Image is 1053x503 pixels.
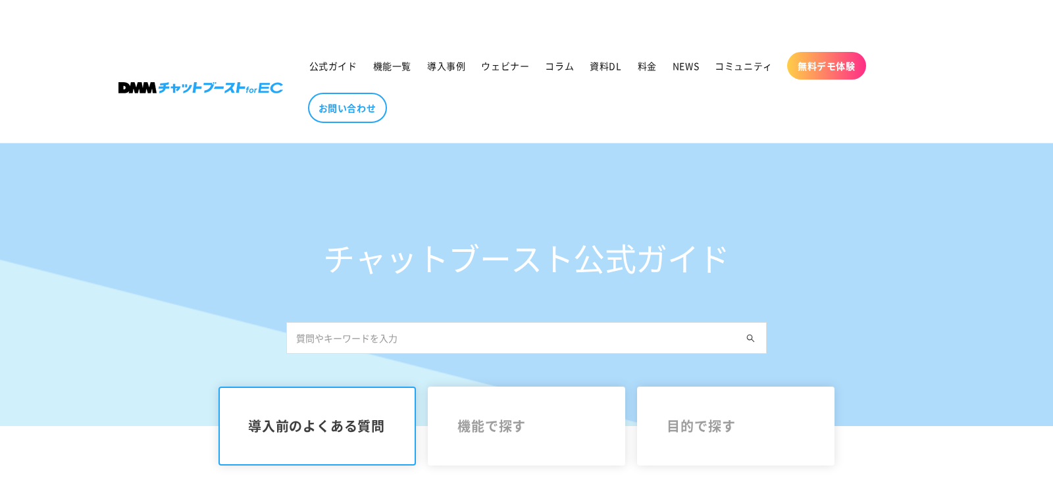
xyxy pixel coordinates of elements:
[286,322,767,354] input: 質問やキーワードを入力
[218,387,416,466] a: 導入前のよくある質問
[630,52,665,80] a: 料金
[798,60,856,72] span: 無料デモ体験
[373,60,411,72] span: 機能一覧
[457,418,596,434] span: 機能で探す
[715,60,773,72] span: コミュニティ
[481,60,529,72] span: ウェビナー
[248,418,386,434] span: 導入前のよくある質問
[308,93,387,123] a: お問い合わせ
[582,52,629,80] a: 資料DL
[673,60,699,72] span: NEWS
[427,60,465,72] span: 導入事例
[787,52,866,80] a: 無料デモ体験
[309,60,357,72] span: 公式ガイド
[365,52,419,80] a: 機能一覧
[419,52,473,80] a: 導入事例
[638,60,657,72] span: 料金
[545,60,574,72] span: コラム
[286,238,767,277] h1: チャットブースト公式ガイド
[665,52,707,80] a: NEWS
[590,60,621,72] span: 資料DL
[537,52,582,80] a: コラム
[746,334,755,343] img: Search
[118,82,283,93] img: 株式会社DMM Boost
[707,52,781,80] a: コミュニティ
[301,52,365,80] a: 公式ガイド
[473,52,537,80] a: ウェビナー
[637,387,835,466] a: 目的で探す
[667,418,805,434] span: 目的で探す
[428,387,625,466] a: 機能で探す
[319,102,376,114] span: お問い合わせ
